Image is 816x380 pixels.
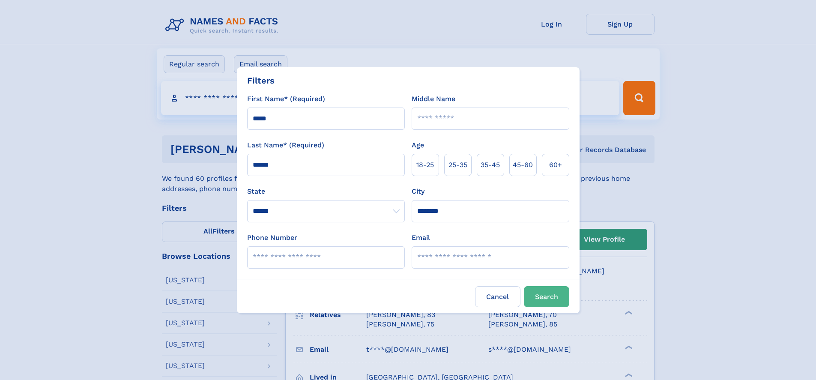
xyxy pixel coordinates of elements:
[475,286,520,307] label: Cancel
[247,74,275,87] div: Filters
[247,186,405,197] label: State
[412,94,455,104] label: Middle Name
[412,186,424,197] label: City
[247,233,297,243] label: Phone Number
[416,160,434,170] span: 18‑25
[549,160,562,170] span: 60+
[412,140,424,150] label: Age
[524,286,569,307] button: Search
[448,160,467,170] span: 25‑35
[247,94,325,104] label: First Name* (Required)
[513,160,533,170] span: 45‑60
[481,160,500,170] span: 35‑45
[247,140,324,150] label: Last Name* (Required)
[412,233,430,243] label: Email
